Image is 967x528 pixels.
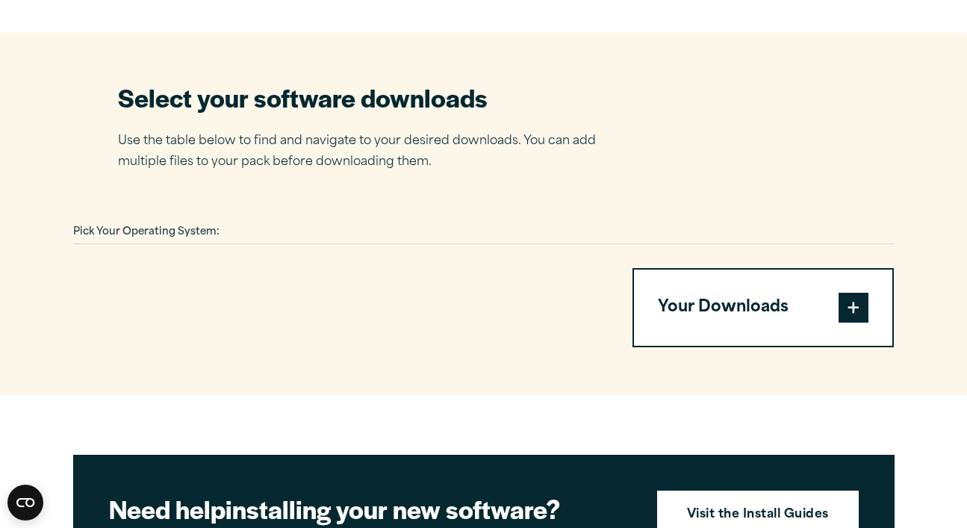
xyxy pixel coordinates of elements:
[118,131,618,174] p: Use the table below to find and navigate to your desired downloads. You can add multiple files to...
[7,485,43,521] button: Open CMP widget
[73,227,220,237] span: Pick Your Operating System:
[109,492,632,526] h2: installing your new software?
[118,81,618,114] h2: Select your software downloads
[634,270,893,346] button: Your Downloads
[687,506,829,525] strong: Visit the Install Guides
[109,491,226,527] strong: Need help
